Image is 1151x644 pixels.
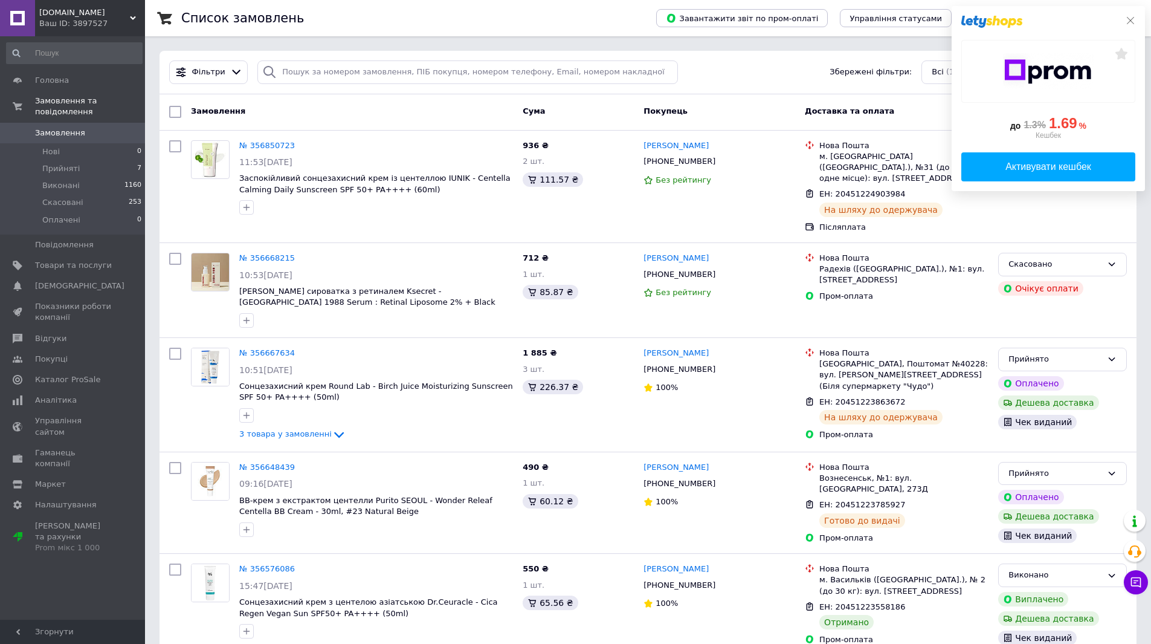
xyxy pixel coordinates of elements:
[191,140,230,179] a: Фото товару
[35,333,66,344] span: Відгуки
[523,106,545,115] span: Cума
[137,146,141,157] span: 0
[191,462,230,501] a: Фото товару
[819,359,988,392] div: [GEOGRAPHIC_DATA], Поштомат №40228: вул. [PERSON_NAME][STREET_ADDRESS] (Біля супермаркету "Чудо")
[239,479,292,489] span: 09:16[DATE]
[666,13,818,24] span: Завантажити звіт по пром-оплаті
[39,18,145,29] div: Ваш ID: 3897527
[819,151,988,184] div: м. [GEOGRAPHIC_DATA] ([GEOGRAPHIC_DATA].), №31 (до 30 кг на одне місце): вул. [STREET_ADDRESS]
[523,157,544,166] span: 2 шт.
[643,348,709,359] a: [PERSON_NAME]
[656,9,828,27] button: Завантажити звіт по пром-оплаті
[239,597,498,618] a: Сонцезахисний крем з центелою азіатською Dr.Ceuracle - Cica Regen Vegan Sun SPF50+ PA++++ (50ml)
[523,270,544,279] span: 1 шт.
[193,141,228,178] img: Фото товару
[819,203,943,217] div: На шляху до одержувача
[239,141,295,150] a: № 356850723
[523,478,544,487] span: 1 шт.
[819,602,905,611] span: ЕН: 20451223558186
[239,496,492,516] a: BB-крем з екстрактом центелли Purito SEOUL - Wonder Releaf Centella BB Cream - 30ml, #23 Natural ...
[239,430,332,439] span: 3 товара у замовленні
[191,106,245,115] span: Замовлення
[129,197,141,208] span: 253
[191,253,230,291] a: Фото товару
[932,67,944,78] span: Всі
[643,462,709,473] a: [PERSON_NAME]
[239,581,292,591] span: 15:47[DATE]
[523,581,544,590] span: 1 шт.
[192,253,229,291] img: Фото товару
[946,67,972,76] span: (1420)
[805,106,894,115] span: Доставка та оплата
[35,239,94,250] span: Повідомлення
[523,253,549,262] span: 712 ₴
[641,577,718,593] div: [PHONE_NUMBER]
[656,497,678,506] span: 100%
[35,395,77,406] span: Аналітика
[239,287,495,318] a: [PERSON_NAME] сироватка з ретиналем Ksecret - [GEOGRAPHIC_DATA] 1988 Serum : Retinal Liposome 2% ...
[35,128,85,138] span: Замовлення
[1008,353,1102,366] div: Прийнято
[523,380,583,394] div: 226.37 ₴
[191,564,230,602] a: Фото товару
[819,410,943,424] div: На шляху до одержувача
[641,362,718,377] div: [PHONE_NUMBER]
[239,365,292,375] span: 10:51[DATE]
[641,476,718,492] div: [PHONE_NUMBER]
[42,163,80,174] span: Прийняті
[181,11,304,25] h1: Список замовлень
[998,415,1077,429] div: Чек виданий
[523,596,578,610] div: 65.56 ₴
[239,174,511,194] a: Заспокійливий сонцезахисний крем із центеллою IUNIK - Centella Calming Daily Sunscreen SPF 50+ PA...
[1008,258,1102,271] div: Скасовано
[35,479,66,490] span: Маркет
[998,592,1068,607] div: Виплачено
[35,96,145,117] span: Замовлення та повідомлення
[42,197,83,208] span: Скасовані
[850,14,942,23] span: Управління статусами
[137,215,141,226] span: 0
[239,253,295,262] a: № 356668215
[643,106,688,115] span: Покупець
[239,157,292,167] span: 11:53[DATE]
[819,564,988,574] div: Нова Пошта
[192,348,229,386] img: Фото товару
[191,348,230,386] a: Фото товару
[192,564,229,602] img: Фото товару
[819,264,988,285] div: Радехів ([GEOGRAPHIC_DATA].), №1: вул. [STREET_ADDRESS]
[819,615,874,629] div: Отримано
[819,253,988,264] div: Нова Пошта
[35,415,112,437] span: Управління сайтом
[1124,570,1148,594] button: Чат з покупцем
[998,376,1063,391] div: Оплачено
[192,463,229,500] img: Фото товару
[819,533,988,544] div: Пром-оплата
[998,509,1098,524] div: Дешева доставка
[35,542,112,553] div: Prom мікс 1 000
[35,447,112,469] span: Гаманець компанії
[641,267,718,282] div: [PHONE_NUMBER]
[1008,569,1102,582] div: Виконано
[35,499,97,510] span: Налаштування
[819,189,905,198] span: ЕН: 20451224903984
[239,564,295,573] a: № 356576086
[257,60,678,84] input: Пошук за номером замовлення, ПІБ покупця, номером телефону, Email, номером накладної
[998,281,1083,296] div: Очікує оплати
[643,564,709,575] a: [PERSON_NAME]
[819,574,988,596] div: м. Васильків ([GEOGRAPHIC_DATA].), № 2 (до 30 кг): вул. [STREET_ADDRESS]
[42,180,80,191] span: Виконані
[35,75,69,86] span: Головна
[998,611,1098,626] div: Дешева доставка
[643,253,709,264] a: [PERSON_NAME]
[192,67,225,78] span: Фільтри
[523,463,549,472] span: 490 ₴
[819,473,988,495] div: Вознесенськ, №1: вул. [GEOGRAPHIC_DATA], 273Д
[656,383,678,392] span: 100%
[656,288,711,297] span: Без рейтингу
[35,521,112,554] span: [PERSON_NAME] та рахунки
[35,354,68,365] span: Покупці
[819,513,905,528] div: Готово до видачі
